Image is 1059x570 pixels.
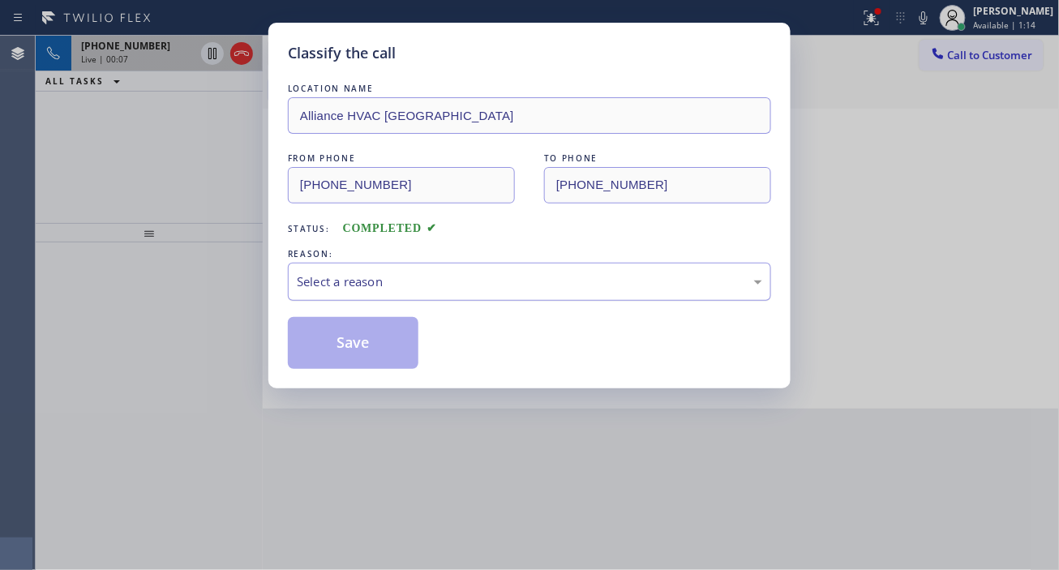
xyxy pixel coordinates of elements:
div: TO PHONE [544,150,771,167]
div: Select a reason [297,272,762,291]
div: REASON: [288,246,771,263]
input: From phone [288,167,515,204]
span: COMPLETED [343,222,437,234]
button: Save [288,317,418,369]
span: Status: [288,223,330,234]
input: To phone [544,167,771,204]
div: FROM PHONE [288,150,515,167]
h5: Classify the call [288,42,396,64]
div: LOCATION NAME [288,80,771,97]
